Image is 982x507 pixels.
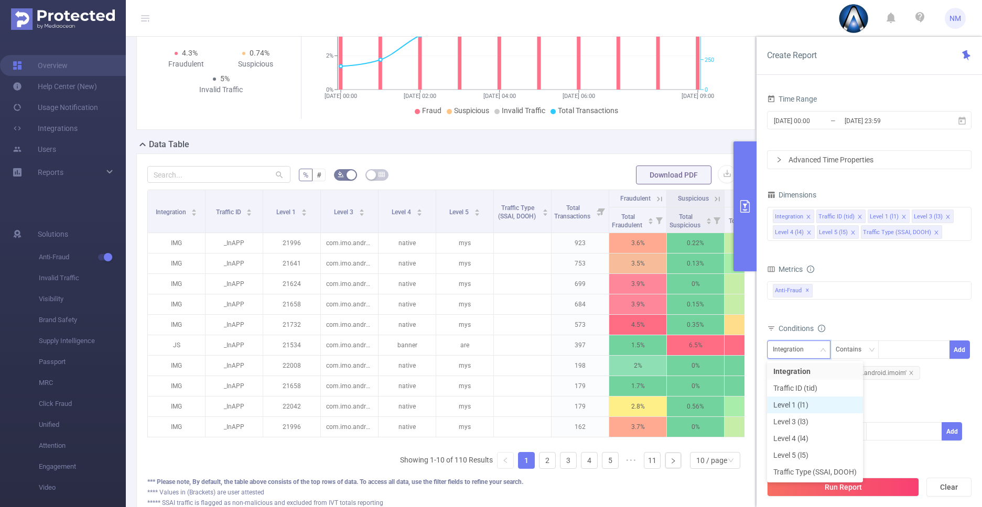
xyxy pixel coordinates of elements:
p: 21624 [263,274,320,294]
p: IMG [148,396,205,416]
img: Protected Media [11,8,115,30]
p: 1.7% [609,376,666,396]
i: icon: caret-up [246,207,252,211]
span: % [303,171,308,179]
i: icon: caret-down [301,212,307,215]
span: Reports [38,168,63,177]
i: icon: right [776,157,782,163]
span: Visibility [39,289,126,310]
i: icon: table [379,171,385,178]
tspan: 250 [705,57,714,63]
tspan: [DATE] 04:00 [483,93,515,100]
i: icon: caret-up [301,207,307,211]
span: 4.3% [182,49,198,57]
p: mys [436,315,493,335]
div: Sort [706,216,712,223]
i: icon: bg-colors [338,171,344,178]
p: JS [148,335,205,355]
span: 0.74% [250,49,269,57]
span: Traffic ID [216,208,243,216]
p: 3.7% [725,417,782,437]
span: 5% [220,74,230,83]
div: Traffic Type (SSAI, DOOH) [863,226,931,239]
p: com.imo.android.imoim [321,396,378,416]
p: 22008 [263,356,320,376]
div: Sort [542,207,548,214]
p: mys [436,274,493,294]
span: Level 4 [392,208,413,216]
p: 3.4% [725,396,782,416]
li: Level 4 (l4) [767,430,863,447]
li: Next 5 Pages [623,452,640,469]
input: Start date [773,114,858,128]
p: mys [436,376,493,396]
p: com.imo.android.imoimhd [321,335,378,355]
div: Invalid Traffic [186,84,256,95]
span: Attention [39,435,126,456]
p: native [379,315,436,335]
p: native [379,356,436,376]
span: Total Transactions [558,106,618,115]
i: icon: close [934,230,939,236]
i: icon: close [850,230,856,236]
span: Suspicious [454,106,489,115]
a: 1 [519,453,534,468]
p: com.imo.android.imoim [321,274,378,294]
li: Next Page [665,452,682,469]
tspan: 2% [326,53,333,60]
i: icon: caret-up [706,216,711,219]
i: icon: down [728,457,734,465]
div: Suspicious [221,59,291,70]
span: Unified [39,414,126,435]
a: 2 [539,453,555,468]
p: native [379,274,436,294]
p: 21641 [263,253,320,273]
p: 3.6% [609,233,666,253]
p: 1.5% [609,335,666,355]
li: Level 4 (l4) [773,225,815,239]
i: Filter menu [709,207,724,233]
span: Anti-Fraud [39,247,126,268]
p: _InAPP [206,233,263,253]
a: Help Center (New) [13,76,97,97]
p: mys [436,253,493,273]
p: IMG [148,294,205,314]
button: Add [942,422,962,440]
li: 1 [518,452,535,469]
li: Showing 1-10 of 110 Results [400,452,493,469]
i: icon: caret-up [359,207,364,211]
div: Sort [191,207,197,214]
p: 573 [552,315,609,335]
i: icon: info-circle [818,325,825,332]
span: Solutions [38,224,68,245]
i: icon: caret-up [474,207,480,211]
p: mys [436,233,493,253]
i: icon: info-circle [807,266,814,273]
button: Run Report [767,478,919,497]
li: Level 5 (l5) [767,447,863,464]
p: 6.5% [667,335,724,355]
i: icon: caret-down [706,220,711,223]
li: 4 [581,452,598,469]
p: IMG [148,356,205,376]
p: 0% [667,274,724,294]
p: 0% [667,376,724,396]
i: icon: left [502,457,509,464]
p: banner [379,335,436,355]
div: 10 / page [696,453,727,468]
p: IMG [148,417,205,437]
p: mys [436,294,493,314]
span: Video [39,477,126,498]
p: 21732 [263,315,320,335]
p: _InAPP [206,253,263,273]
p: 1.7% [725,376,782,396]
p: native [379,417,436,437]
i: icon: caret-down [191,212,197,215]
div: Sort [648,216,654,223]
p: IMG [148,274,205,294]
a: Reports [38,162,63,183]
p: native [379,294,436,314]
a: Users [13,139,56,160]
p: 2% [725,356,782,376]
p: 4.1% [725,294,782,314]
